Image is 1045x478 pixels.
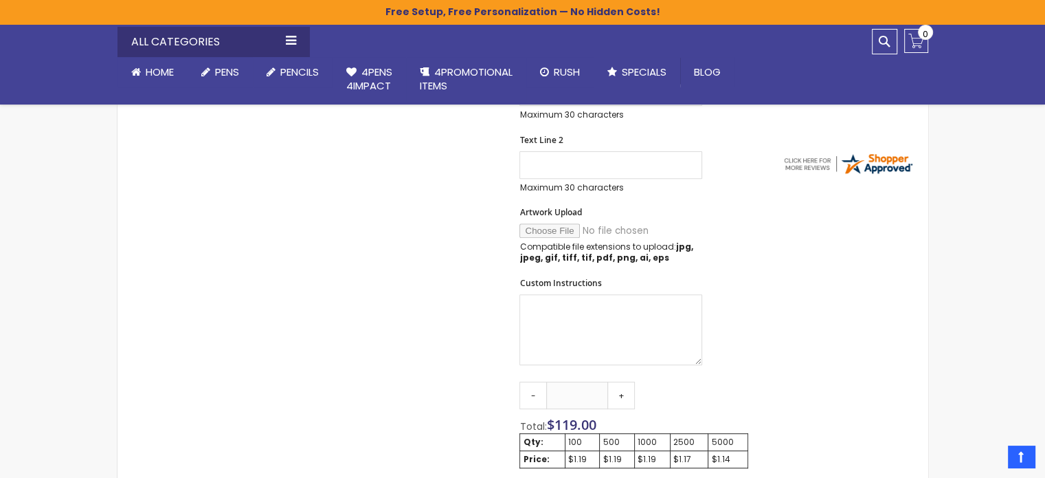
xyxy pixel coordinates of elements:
div: $1.17 [673,454,706,465]
strong: jpg, jpeg, gif, tiff, tif, pdf, png, ai, eps [519,241,693,263]
a: Pencils [253,57,333,87]
iframe: Google Customer Reviews [932,441,1045,478]
div: $1.19 [603,454,631,465]
strong: Qty: [523,436,543,448]
a: 4PROMOTIONALITEMS [406,57,526,102]
a: + [607,382,635,409]
div: All Categories [117,27,310,57]
div: 1000 [638,437,667,448]
div: 100 [568,437,596,448]
div: 500 [603,437,631,448]
a: - [519,382,547,409]
div: Customer service is great and very helpful [772,91,905,120]
a: Rush [526,57,594,87]
p: Maximum 30 characters [519,109,702,120]
div: $1.19 [638,454,667,465]
span: Custom Instructions [519,277,601,289]
span: Specials [622,65,666,79]
span: Home [146,65,174,79]
span: Pens [215,65,239,79]
a: 4Pens4impact [333,57,406,102]
span: Pencils [280,65,319,79]
a: Blog [680,57,734,87]
span: Artwork Upload [519,206,581,218]
span: Total: [519,420,546,433]
div: $1.19 [568,454,596,465]
p: Maximum 30 characters [519,182,702,193]
a: Specials [594,57,680,87]
span: 4PROMOTIONAL ITEMS [420,65,513,93]
span: Text Line 2 [519,134,563,146]
span: $ [546,415,596,434]
span: Blog [694,65,721,79]
a: 4pens.com certificate URL [782,167,914,179]
a: 0 [904,29,928,53]
span: 4Pens 4impact [346,65,392,93]
span: 119.00 [554,415,596,434]
strong: Price: [523,453,549,465]
img: 4pens.com widget logo [782,151,914,176]
div: 2500 [673,437,706,448]
a: Home [117,57,188,87]
a: Pens [188,57,253,87]
p: Compatible file extensions to upload: [519,241,702,263]
div: 5000 [711,437,744,448]
div: $1.14 [711,454,744,465]
span: 0 [923,28,928,41]
span: Rush [554,65,580,79]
